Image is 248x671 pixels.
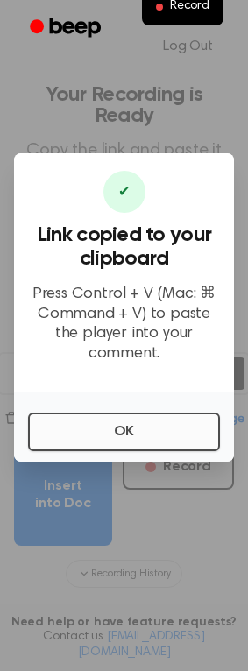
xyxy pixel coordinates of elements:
a: Log Out [145,25,230,67]
div: ✔ [103,171,145,213]
p: Press Control + V (Mac: ⌘ Command + V) to paste the player into your comment. [28,285,220,364]
h3: Link copied to your clipboard [28,223,220,271]
a: Beep [18,11,117,46]
button: OK [28,413,220,451]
